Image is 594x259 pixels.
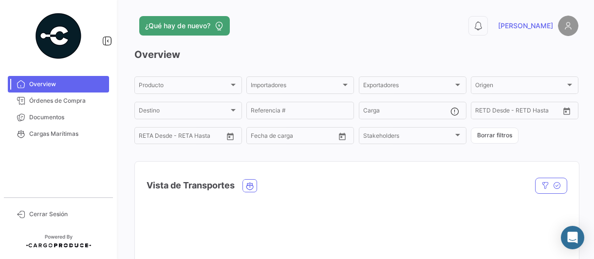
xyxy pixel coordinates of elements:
[363,83,453,90] span: Exportadores
[475,83,565,90] span: Origen
[29,113,105,122] span: Documentos
[275,134,316,141] input: Hasta
[29,80,105,89] span: Overview
[561,226,584,249] div: Abrir Intercom Messenger
[34,12,83,60] img: powered-by.png
[243,180,257,192] button: Ocean
[558,16,578,36] img: placeholder-user.png
[8,109,109,126] a: Documentos
[8,126,109,142] a: Cargas Marítimas
[251,83,341,90] span: Importadores
[147,179,235,192] h4: Vista de Transportes
[8,92,109,109] a: Órdenes de Compra
[145,21,210,31] span: ¿Qué hay de nuevo?
[363,134,453,141] span: Stakeholders
[471,128,519,144] button: Borrar filtros
[559,104,574,118] button: Open calendar
[139,83,229,90] span: Producto
[29,96,105,105] span: Órdenes de Compra
[498,21,553,31] span: [PERSON_NAME]
[335,129,350,144] button: Open calendar
[500,109,540,115] input: Hasta
[134,48,578,61] h3: Overview
[251,134,268,141] input: Desde
[163,134,204,141] input: Hasta
[29,210,105,219] span: Cerrar Sesión
[223,129,238,144] button: Open calendar
[29,129,105,138] span: Cargas Marítimas
[139,109,229,115] span: Destino
[475,109,493,115] input: Desde
[8,76,109,92] a: Overview
[139,16,230,36] button: ¿Qué hay de nuevo?
[139,134,156,141] input: Desde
